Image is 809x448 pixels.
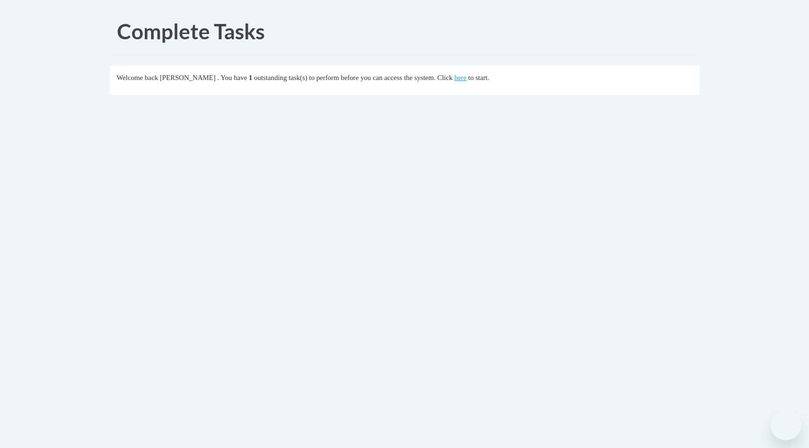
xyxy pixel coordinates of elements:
span: Welcome back [117,74,158,81]
span: 1 [249,74,252,81]
span: . You have [217,74,247,81]
span: Complete Tasks [117,19,265,44]
a: here [454,74,466,81]
iframe: Button to launch messaging window [771,410,801,440]
span: outstanding task(s) to perform before you can access the system. Click [254,74,453,81]
span: [PERSON_NAME] [160,74,215,81]
span: to start. [468,74,489,81]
